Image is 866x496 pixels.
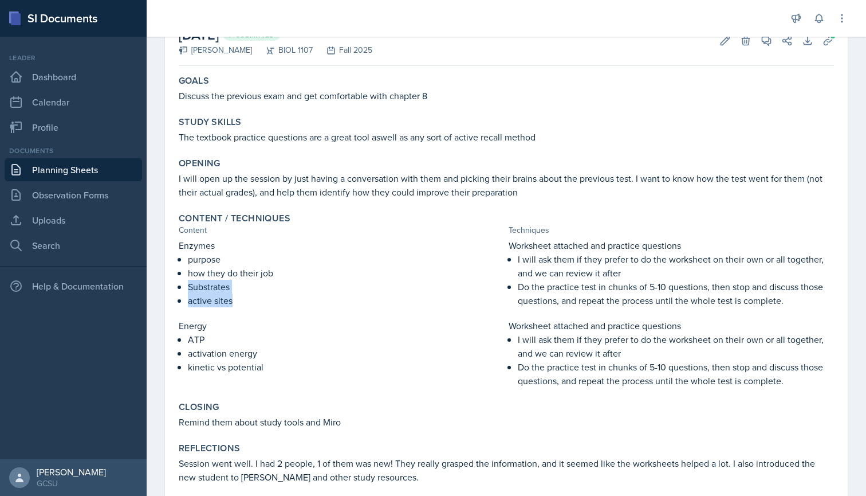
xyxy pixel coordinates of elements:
p: Remind them about study tools and Miro [179,415,834,429]
p: active sites [188,294,504,307]
p: activation energy [188,346,504,360]
p: Discuss the previous exam and get comfortable with chapter 8 [179,89,834,103]
p: ATP [188,333,504,346]
label: Goals [179,75,209,87]
p: Do the practice test in chunks of 5-10 questions, then stop and discuss those questions, and repe... [518,280,834,307]
p: purpose [188,252,504,266]
p: Worksheet attached and practice questions [509,319,834,333]
div: Documents [5,146,142,156]
label: Content / Techniques [179,213,290,224]
p: Substrates [188,280,504,294]
p: I will ask them if they prefer to do the worksheet on their own or all together, and we can revie... [518,252,834,280]
div: Help & Documentation [5,275,142,298]
div: [PERSON_NAME] [37,466,106,478]
p: Session went well. I had 2 people, 1 of them was new! They really grasped the information, and it... [179,456,834,484]
a: Uploads [5,209,142,232]
p: Worksheet attached and practice questions [509,239,834,252]
div: Leader [5,53,142,63]
div: Techniques [509,224,834,236]
p: I will open up the session by just having a conversation with them and picking their brains about... [179,171,834,199]
p: The textbook practice questions are a great tool aswell as any sort of active recall method [179,130,834,144]
p: Energy [179,319,504,333]
a: Profile [5,116,142,139]
a: Calendar [5,91,142,114]
a: Search [5,234,142,257]
label: Closing [179,401,219,413]
p: I will ask them if they prefer to do the worksheet on their own or all together, and we can revie... [518,333,834,360]
a: Planning Sheets [5,158,142,181]
a: Observation Forms [5,183,142,206]
p: how they do their job [188,266,504,280]
div: Content [179,224,504,236]
p: Enzymes [179,239,504,252]
div: Fall 2025 [313,44,372,56]
label: Reflections [179,443,240,454]
label: Opening [179,158,221,169]
a: Dashboard [5,65,142,88]
div: GCSU [37,478,106,489]
p: kinetic vs potential [188,360,504,374]
div: [PERSON_NAME] [179,44,252,56]
p: Do the practice test in chunks of 5-10 questions, then stop and discuss those questions, and repe... [518,360,834,388]
label: Study Skills [179,116,242,128]
div: BIOL 1107 [252,44,313,56]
